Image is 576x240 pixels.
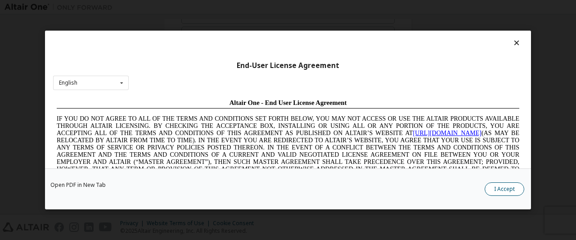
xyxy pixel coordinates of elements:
button: I Accept [485,182,524,196]
a: [URL][DOMAIN_NAME] [360,34,428,41]
span: IF YOU DO NOT AGREE TO ALL OF THE TERMS AND CONDITIONS SET FORTH BELOW, YOU MAY NOT ACCESS OR USE... [4,20,466,84]
span: Lore Ipsumd Sit Ame Cons Adipisc Elitseddo (“Eiusmodte”) in utlabor Etdolo Magnaaliqua Eni. (“Adm... [4,92,466,156]
div: English [59,80,77,86]
div: End-User License Agreement [53,61,523,70]
a: Open PDF in New Tab [50,182,106,188]
span: Altair One - End User License Agreement [176,4,294,11]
